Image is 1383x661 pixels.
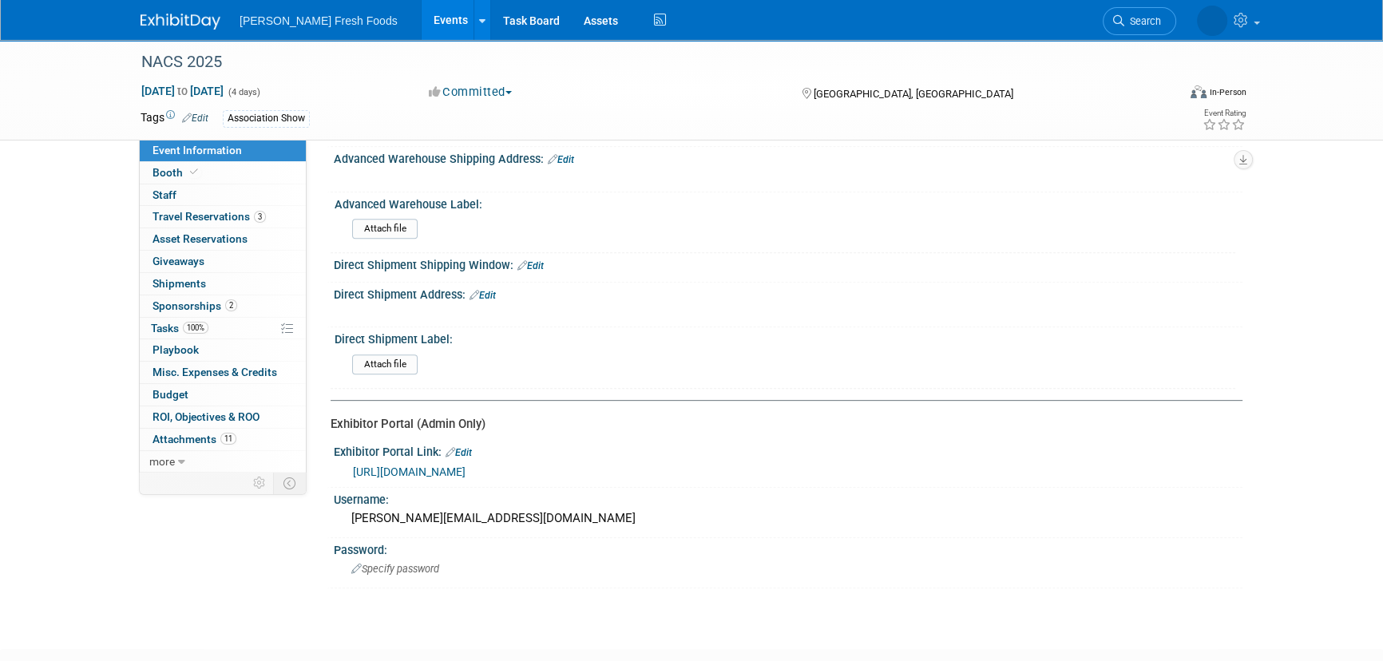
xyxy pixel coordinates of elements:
[1082,83,1246,107] div: Event Format
[140,162,306,184] a: Booth
[140,228,306,250] a: Asset Reservations
[351,563,439,575] span: Specify password
[140,295,306,317] a: Sponsorships2
[446,447,472,458] a: Edit
[153,410,260,423] span: ROI, Objectives & ROO
[140,451,306,473] a: more
[1191,85,1207,98] img: Format-Inperson.png
[227,87,260,97] span: (4 days)
[140,140,306,161] a: Event Information
[153,277,206,290] span: Shipments
[274,473,307,493] td: Toggle Event Tabs
[225,299,237,311] span: 2
[140,406,306,428] a: ROI, Objectives & ROO
[140,184,306,206] a: Staff
[153,188,176,201] span: Staff
[813,88,1012,100] span: [GEOGRAPHIC_DATA], [GEOGRAPHIC_DATA]
[140,429,306,450] a: Attachments11
[153,210,266,223] span: Travel Reservations
[151,322,208,334] span: Tasks
[334,538,1242,558] div: Password:
[220,433,236,445] span: 11
[470,290,496,301] a: Edit
[334,283,1242,303] div: Direct Shipment Address:
[153,144,242,156] span: Event Information
[334,253,1242,274] div: Direct Shipment Shipping Window:
[346,506,1230,531] div: [PERSON_NAME][EMAIL_ADDRESS][DOMAIN_NAME]
[246,473,274,493] td: Personalize Event Tab Strip
[140,206,306,228] a: Travel Reservations3
[153,299,237,312] span: Sponsorships
[334,147,1242,168] div: Advanced Warehouse Shipping Address:
[140,339,306,361] a: Playbook
[334,488,1242,508] div: Username:
[182,113,208,124] a: Edit
[423,84,518,101] button: Committed
[140,384,306,406] a: Budget
[140,362,306,383] a: Misc. Expenses & Credits
[153,232,248,245] span: Asset Reservations
[149,455,175,468] span: more
[1103,7,1176,35] a: Search
[153,343,199,356] span: Playbook
[153,388,188,401] span: Budget
[190,168,198,176] i: Booth reservation complete
[353,465,466,478] a: [URL][DOMAIN_NAME]
[153,433,236,445] span: Attachments
[141,84,224,98] span: [DATE] [DATE]
[1124,15,1161,27] span: Search
[175,85,190,97] span: to
[517,260,544,271] a: Edit
[331,416,1230,433] div: Exhibitor Portal (Admin Only)
[183,322,208,334] span: 100%
[153,366,277,378] span: Misc. Expenses & Credits
[153,166,201,179] span: Booth
[548,154,574,165] a: Edit
[254,211,266,223] span: 3
[141,14,220,30] img: ExhibitDay
[140,273,306,295] a: Shipments
[141,109,208,128] td: Tags
[1197,6,1227,36] img: Courtney Law
[334,440,1242,461] div: Exhibitor Portal Link:
[223,110,310,127] div: Association Show
[140,318,306,339] a: Tasks100%
[140,251,306,272] a: Giveaways
[240,14,398,27] span: [PERSON_NAME] Fresh Foods
[335,327,1235,347] div: Direct Shipment Label:
[335,192,1235,212] div: Advanced Warehouse Label:
[136,48,1152,77] div: NACS 2025
[1203,109,1246,117] div: Event Rating
[153,255,204,267] span: Giveaways
[1209,86,1246,98] div: In-Person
